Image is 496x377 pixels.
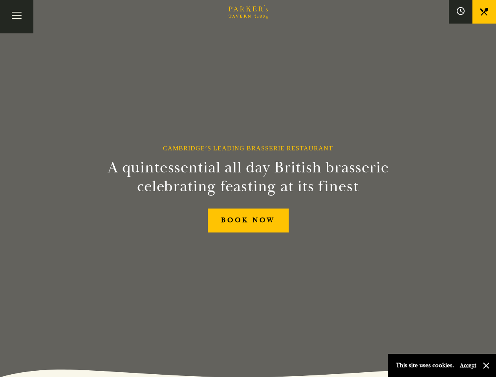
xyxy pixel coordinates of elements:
h2: A quintessential all day British brasserie celebrating feasting at its finest [69,158,427,196]
button: Accept [460,362,476,369]
button: Close and accept [482,362,490,370]
p: This site uses cookies. [396,360,454,371]
h1: Cambridge’s Leading Brasserie Restaurant [163,145,333,152]
a: BOOK NOW [208,209,289,232]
